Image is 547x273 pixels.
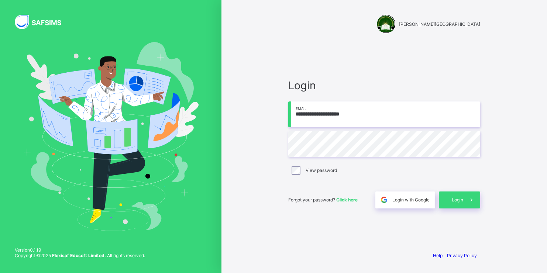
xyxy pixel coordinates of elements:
[452,197,463,203] span: Login
[306,167,337,173] label: View password
[288,197,358,203] span: Forgot your password?
[52,253,106,258] strong: Flexisaf Edusoft Limited.
[447,253,477,258] a: Privacy Policy
[433,253,443,258] a: Help
[15,253,145,258] span: Copyright © 2025 All rights reserved.
[336,197,358,203] a: Click here
[399,21,480,27] span: [PERSON_NAME][GEOGRAPHIC_DATA]
[392,197,430,203] span: Login with Google
[15,247,145,253] span: Version 0.1.19
[15,15,70,29] img: SAFSIMS Logo
[23,42,199,231] img: Hero Image
[380,196,388,204] img: google.396cfc9801f0270233282035f929180a.svg
[288,79,480,92] span: Login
